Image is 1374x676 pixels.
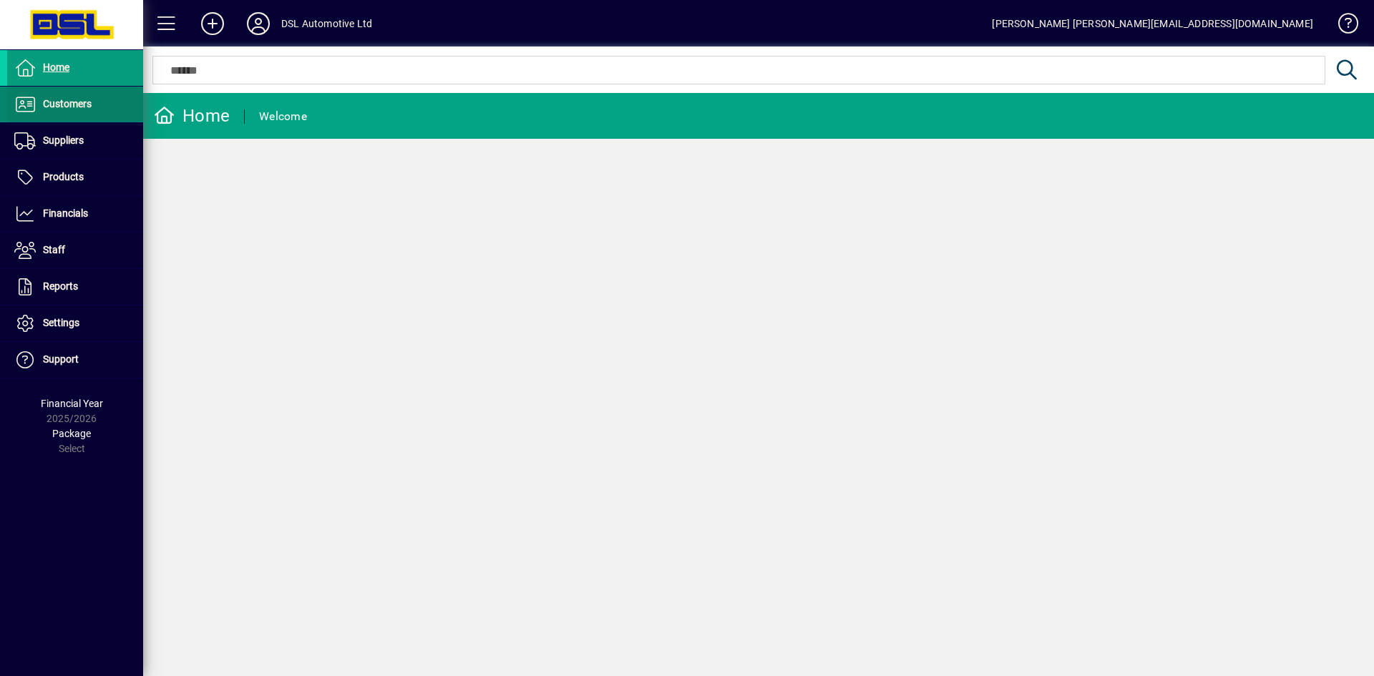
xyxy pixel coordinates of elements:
[43,280,78,292] span: Reports
[1327,3,1356,49] a: Knowledge Base
[7,342,143,378] a: Support
[41,398,103,409] span: Financial Year
[43,62,69,73] span: Home
[7,123,143,159] a: Suppliers
[43,317,79,328] span: Settings
[43,134,84,146] span: Suppliers
[7,87,143,122] a: Customers
[43,207,88,219] span: Financials
[43,171,84,182] span: Products
[52,428,91,439] span: Package
[43,244,65,255] span: Staff
[154,104,230,127] div: Home
[43,353,79,365] span: Support
[259,105,307,128] div: Welcome
[7,196,143,232] a: Financials
[7,305,143,341] a: Settings
[43,98,92,109] span: Customers
[190,11,235,36] button: Add
[7,232,143,268] a: Staff
[7,269,143,305] a: Reports
[7,160,143,195] a: Products
[992,12,1313,35] div: [PERSON_NAME] [PERSON_NAME][EMAIL_ADDRESS][DOMAIN_NAME]
[281,12,372,35] div: DSL Automotive Ltd
[235,11,281,36] button: Profile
